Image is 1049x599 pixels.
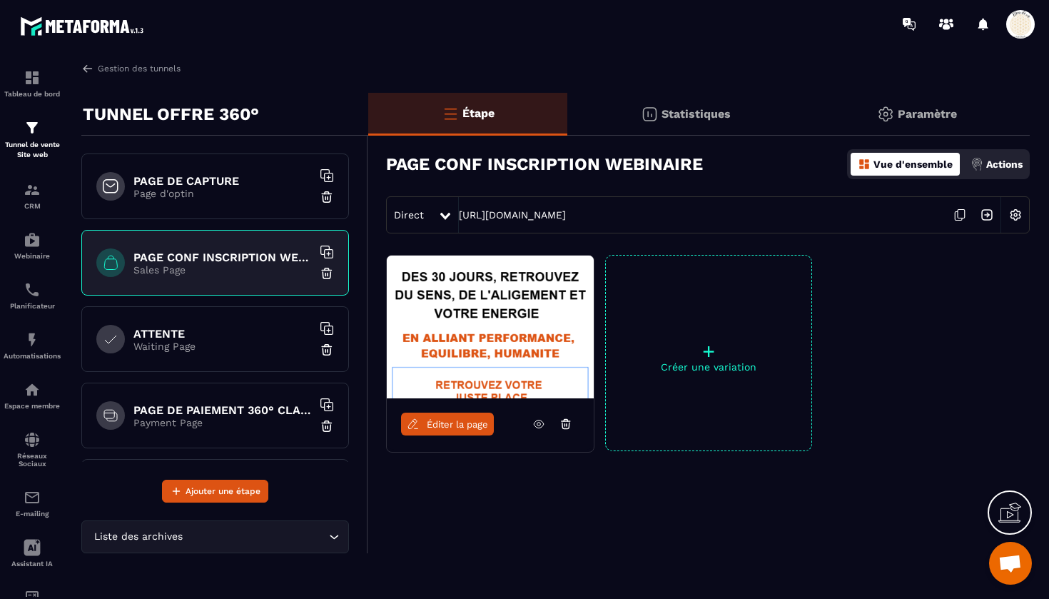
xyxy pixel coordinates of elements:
[898,107,957,121] p: Paramètre
[24,119,41,136] img: formation
[4,421,61,478] a: social-networksocial-networkRéseaux Sociaux
[186,484,260,498] span: Ajouter une étape
[4,528,61,578] a: Assistant IA
[394,209,424,221] span: Direct
[133,251,312,264] h6: PAGE CONF INSCRIPTION WEBINAIRE
[4,252,61,260] p: Webinaire
[133,327,312,341] h6: ATTENTE
[320,190,334,204] img: trash
[459,209,566,221] a: [URL][DOMAIN_NAME]
[162,480,268,503] button: Ajouter une étape
[4,352,61,360] p: Automatisations
[24,381,41,398] img: automations
[4,510,61,518] p: E-mailing
[4,371,61,421] a: automationsautomationsEspace membre
[133,174,312,188] h6: PAGE DE CAPTURE
[873,158,953,170] p: Vue d'ensemble
[133,341,312,352] p: Waiting Page
[989,542,1032,585] div: Ouvrir le chat
[4,478,61,528] a: emailemailE-mailing
[81,520,349,553] div: Search for option
[81,62,94,75] img: arrow
[387,256,594,398] img: image
[320,343,334,357] img: trash
[24,69,41,86] img: formation
[320,419,334,433] img: trash
[91,529,186,545] span: Liste des archives
[133,264,312,276] p: Sales Page
[973,201,1000,228] img: arrow-next.bcc2205e.svg
[4,402,61,410] p: Espace membre
[4,221,61,271] a: automationsautomationsWebinaire
[858,158,871,171] img: dashboard-orange.40269519.svg
[4,59,61,109] a: formationformationTableau de bord
[401,413,494,436] a: Éditer la page
[442,105,459,122] img: bars-o.4a397970.svg
[133,417,312,428] p: Payment Page
[4,321,61,371] a: automationsautomationsAutomatisations
[24,181,41,198] img: formation
[4,202,61,210] p: CRM
[24,331,41,348] img: automations
[83,100,259,129] p: TUNNEL OFFRE 360°
[133,188,312,199] p: Page d'optin
[4,171,61,221] a: formationformationCRM
[427,419,488,430] span: Éditer la page
[462,106,495,120] p: Étape
[24,431,41,448] img: social-network
[320,266,334,281] img: trash
[606,341,811,361] p: +
[20,13,148,39] img: logo
[4,271,61,321] a: schedulerschedulerPlanificateur
[986,158,1023,170] p: Actions
[4,452,61,468] p: Réseaux Sociaux
[641,106,658,123] img: stats.20deebd0.svg
[24,281,41,298] img: scheduler
[4,90,61,98] p: Tableau de bord
[4,560,61,568] p: Assistant IA
[4,140,61,160] p: Tunnel de vente Site web
[606,361,811,373] p: Créer une variation
[386,154,703,174] h3: PAGE CONF INSCRIPTION WEBINAIRE
[186,529,325,545] input: Search for option
[662,107,731,121] p: Statistiques
[4,109,61,171] a: formationformationTunnel de vente Site web
[1002,201,1029,228] img: setting-w.858f3a88.svg
[877,106,894,123] img: setting-gr.5f69749f.svg
[971,158,983,171] img: actions.d6e523a2.png
[24,489,41,506] img: email
[24,231,41,248] img: automations
[133,403,312,417] h6: PAGE DE PAIEMENT 360° CLASSIQUE
[81,62,181,75] a: Gestion des tunnels
[4,302,61,310] p: Planificateur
